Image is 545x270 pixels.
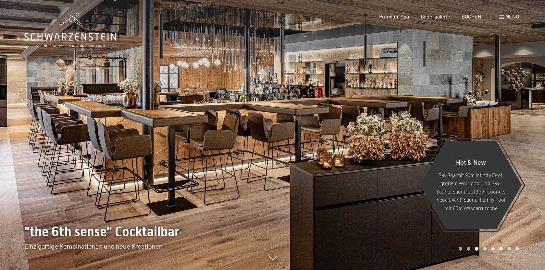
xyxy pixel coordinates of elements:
p: Sky Spa mit 23m Infinity Pool, großem Whirlpool und Sky-Sauna, Sauna Outdoor Lounge, neue Event-S... [436,170,506,212]
a: Hot & New Sky Spa mit 23m Infinity Pool, großem Whirlpool und Sky-Sauna, Sauna Outdoor Lounge, ne... [419,140,522,229]
div: Carousel Page 1 [459,247,462,251]
div: Carousel Page 6 [499,247,503,251]
a: Premium Spa [379,13,409,19]
a: BUCHEN [462,13,481,19]
div: Carousel Page 7 [507,247,511,251]
span: Menü [505,13,519,19]
span: Hot & New [456,158,486,166]
div: Carousel Page 4 [483,247,487,251]
div: Carousel Page 3 (Current Slide) [475,247,478,251]
div: Carousel Pagination [456,247,519,251]
div: Carousel Page 2 [467,247,470,251]
div: Carousel Page 8 [515,247,519,251]
div: Carousel Page 5 [491,247,495,251]
a: Bildergalerie [421,13,450,19]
